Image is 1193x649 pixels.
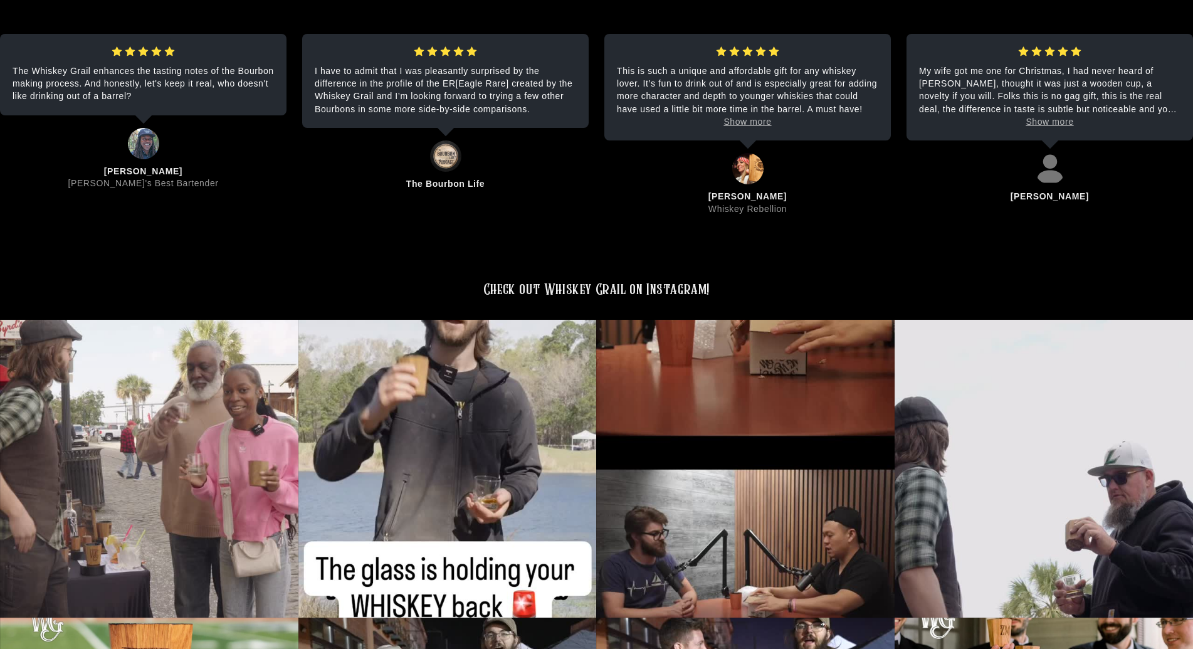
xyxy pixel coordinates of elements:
[723,117,771,127] span: Show more
[128,128,159,159] img: Sidney Lance _image
[617,65,878,115] p: This is such a unique and affordable gift for any whiskey lover. It’s fun to drink out of and is ...
[919,65,1180,115] p: My wife got me one for Christmas, I had never heard of [PERSON_NAME], thought it was just a woode...
[430,140,461,172] img: The Bourbon Life_image
[104,166,182,178] p: [PERSON_NAME]
[1026,117,1073,127] span: Show more
[315,65,576,115] p: I have to admit that I was pleasantly surprised by the difference in the profile of the ER[Eagle ...
[1011,191,1089,203] p: [PERSON_NAME]
[732,153,764,184] img: Nichole_image
[708,191,787,203] p: [PERSON_NAME]
[13,65,274,103] p: The Whiskey Grail enhances the tasting notes of the Bourbon making process. And honestly, let's k...
[68,177,218,190] p: [PERSON_NAME]'s Best Bartender
[406,178,485,191] p: The Bourbon Life
[708,203,787,216] p: Whiskey Rebellion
